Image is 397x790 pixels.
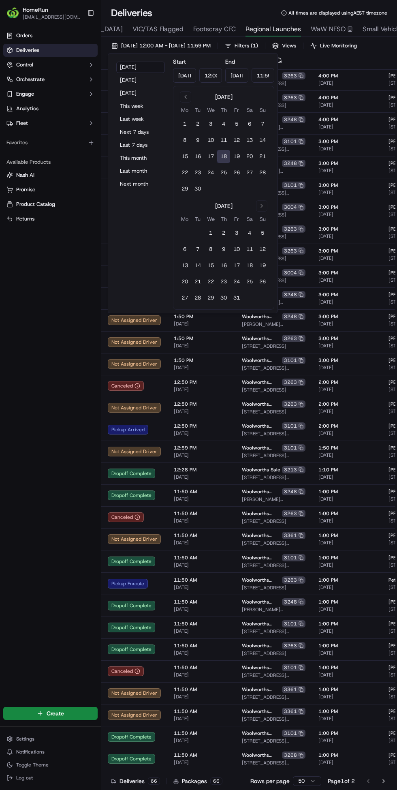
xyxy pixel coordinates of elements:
th: Saturday [243,106,256,114]
button: Live Monitoring [307,40,361,51]
span: [DATE] [174,343,229,349]
button: Orchestrate [3,73,98,86]
button: 27 [243,166,256,179]
label: End [225,58,235,65]
span: [DATE] [174,452,229,458]
span: [DATE] [318,430,376,437]
button: 14 [191,259,204,272]
div: [DATE] [215,93,233,101]
button: Nash AI [3,169,98,182]
button: Next month [116,178,165,190]
button: This week [116,101,165,112]
span: 3:00 PM [318,160,376,167]
div: 3263 [282,400,305,408]
button: 4 [243,227,256,240]
span: 1:50 PM [174,313,229,320]
div: 3263 [282,94,305,101]
span: [DATE] [318,124,376,130]
button: 31 [230,291,243,304]
img: 1736555255976-a54dd68f-1ca7-489b-9aae-adbdc363a1c4 [8,77,23,92]
div: 3263 [282,510,305,517]
span: 3:00 PM [318,226,376,232]
span: 1:50 PM [174,357,229,364]
button: 24 [230,275,243,288]
span: 3:00 PM [318,248,376,254]
button: 8 [178,134,191,147]
button: 28 [191,291,204,304]
button: 19 [230,150,243,163]
a: Returns [6,215,94,223]
button: Product Catalog [3,198,98,211]
button: 25 [217,166,230,179]
span: 1:10 PM [318,467,376,473]
span: Woolworths Benalla [242,445,280,451]
img: 1736555255976-a54dd68f-1ca7-489b-9aae-adbdc363a1c4 [16,126,23,133]
span: [DATE] [72,148,88,154]
span: [DATE] [318,211,376,218]
span: 1:00 PM [318,510,376,517]
span: 11:50 AM [174,510,229,517]
span: [DATE] [174,386,229,393]
button: 11 [217,134,230,147]
button: Go to next month [256,200,267,212]
span: 11:50 AM [174,488,229,495]
div: [DATE] [215,202,233,210]
button: Canceled [108,512,144,522]
span: [DATE] [318,233,376,240]
a: Orders [3,29,98,42]
button: 30 [191,182,204,195]
span: • [67,148,70,154]
button: Filters(1) [221,40,262,51]
button: 25 [243,275,256,288]
span: [STREET_ADDRESS] [242,387,305,393]
span: [DATE] [318,386,376,393]
a: Deliveries [3,44,98,57]
span: 1:00 PM [318,532,376,539]
button: 15 [204,259,217,272]
button: [DATE] [116,88,165,99]
button: See all [126,104,147,113]
span: 12:59 PM [174,445,229,451]
button: 10 [230,243,243,256]
th: Thursday [217,215,230,223]
span: [STREET_ADDRESS] [242,518,305,525]
button: 29 [178,182,191,195]
span: All times are displayed using AEST timezone [288,10,387,16]
span: 3:00 PM [318,335,376,342]
div: 3263 [282,72,305,79]
span: 3:00 PM [318,204,376,210]
input: Time [252,68,275,83]
span: [DATE] [318,167,376,174]
input: Date [173,68,196,83]
button: Views [269,40,300,51]
a: 📗Knowledge Base [5,178,65,193]
span: 12:50 PM [174,423,229,429]
span: 1:00 PM [318,488,376,495]
span: [DATE] [318,474,376,480]
button: 27 [178,291,191,304]
input: Time [199,68,222,83]
th: Sunday [256,215,269,223]
span: [STREET_ADDRESS][PERSON_NAME] [242,474,305,481]
span: [DATE] [318,496,376,502]
span: 4:00 PM [318,94,376,101]
span: 1:50 PM [174,335,229,342]
button: This month [116,152,165,164]
a: Promise [6,186,94,193]
span: API Documentation [77,181,130,189]
span: [DATE] [318,102,376,108]
button: 21 [256,150,269,163]
div: Past conversations [8,105,54,112]
button: HomeRunHomeRun[EMAIL_ADDRESS][DOMAIN_NAME] [3,3,84,23]
div: 3101 [282,138,305,145]
button: [EMAIL_ADDRESS][DOMAIN_NAME] [23,14,81,20]
a: 💻API Documentation [65,178,133,193]
span: Fleet [16,120,28,127]
img: Lucas Ferreira [8,118,21,131]
span: 3:00 PM [318,138,376,145]
button: 29 [204,291,217,304]
button: 16 [217,259,230,272]
span: 12:50 PM [174,401,229,407]
span: Toggle Theme [16,762,49,768]
div: Favorites [3,136,98,149]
